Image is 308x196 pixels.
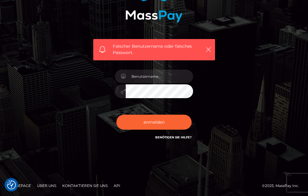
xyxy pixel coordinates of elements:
input: Benutzername... [126,70,193,83]
button: anmelden [116,115,192,130]
font: © [262,183,265,188]
a: Kontaktieren Sie uns [60,181,110,190]
font: anmelden [143,119,165,125]
font: Falscher Benutzername oder falsches Passwort. [113,44,192,55]
a: Über uns [35,181,59,190]
button: Einwilligungspräferenzen [7,180,16,189]
a: API [111,181,123,190]
a: Homepage [7,181,33,190]
font: 2025, MassPay Inc. [265,183,299,188]
img: Zustimmungsschaltfläche erneut aufrufen [7,180,16,189]
font: Homepage [9,183,31,188]
font: Über uns [37,183,56,188]
a: Benötigen Sie Hilfe? [155,135,192,139]
font: API [114,183,120,188]
font: Kontaktieren Sie uns [62,183,108,188]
